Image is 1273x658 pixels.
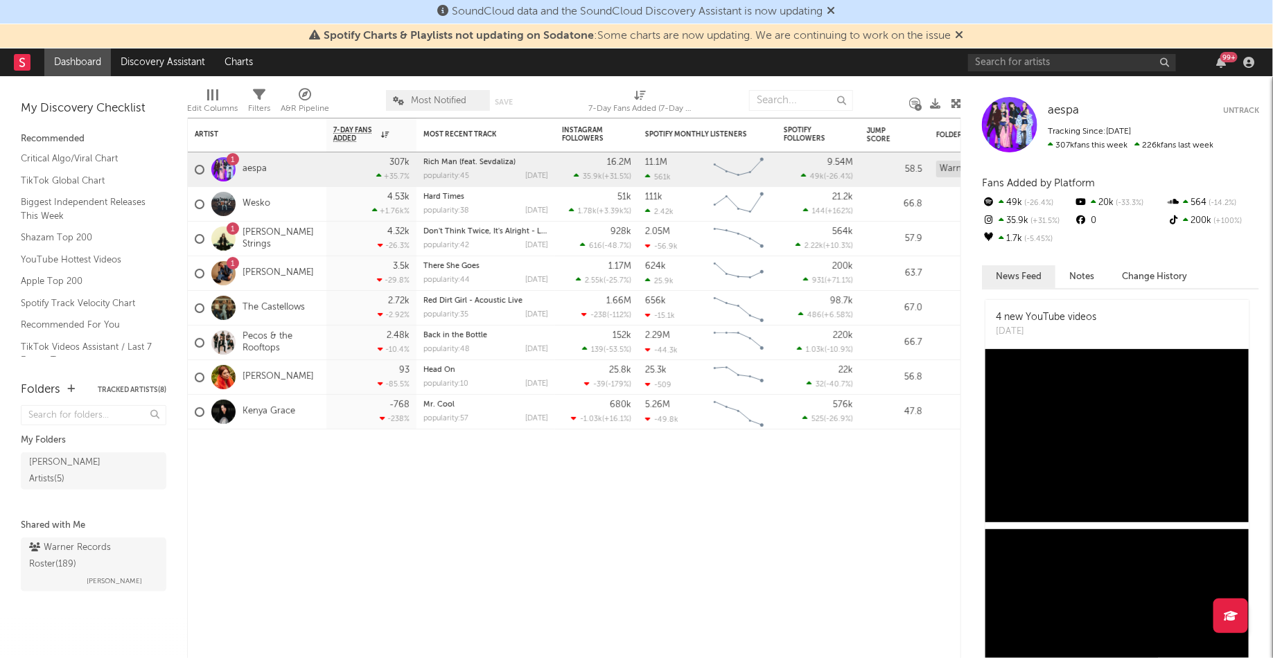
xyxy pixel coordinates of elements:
[645,311,675,320] div: -15.1k
[21,317,152,332] a: Recommended For You
[867,369,922,386] div: 56.8
[423,130,527,139] div: Most Recent Track
[495,98,513,106] button: Save
[1207,199,1237,207] span: -14.2 %
[609,312,629,319] span: -112 %
[1074,194,1166,212] div: 20k
[811,416,824,423] span: 525
[248,100,270,117] div: Filters
[187,100,238,117] div: Edit Columns
[525,380,548,388] div: [DATE]
[613,331,631,340] div: 152k
[423,401,548,409] div: Mr. Cool
[387,227,410,236] div: 4.32k
[996,325,1096,339] div: [DATE]
[580,416,602,423] span: -1.03k
[1223,104,1259,118] button: Untrack
[645,400,670,409] div: 5.26M
[21,339,152,368] a: TikTok Videos Assistant / Last 7 Days - Top
[423,263,548,270] div: There She Goes
[867,161,922,178] div: 58.5
[423,159,548,166] div: Rich Man (feat. Sevdaliza)
[1220,52,1238,62] div: 99 +
[807,312,822,319] span: 486
[21,100,166,117] div: My Discovery Checklist
[826,416,851,423] span: -26.9 %
[867,265,922,282] div: 63.7
[378,380,410,389] div: -85.5 %
[645,227,670,236] div: 2.05M
[590,312,607,319] span: -238
[387,193,410,202] div: 4.53k
[525,172,548,180] div: [DATE]
[29,540,155,573] div: Warner Records Roster ( 189 )
[611,227,631,236] div: 928k
[423,366,455,374] a: Head On
[324,30,951,42] span: : Some charts are now updating. We are continuing to work on the issue
[29,454,127,488] div: [PERSON_NAME] Artists ( 5 )
[708,395,770,429] svg: Chart title
[243,227,319,251] a: [PERSON_NAME] Strings
[333,126,378,143] span: 7-Day Fans Added
[195,130,299,139] div: Artist
[389,158,410,167] div: 307k
[423,228,669,235] a: Don't Think Twice, It's Alright - Live At The American Legion Post 82
[708,222,770,256] svg: Chart title
[816,381,824,389] span: 32
[801,172,853,181] div: ( )
[708,360,770,395] svg: Chart title
[1022,199,1053,207] span: -26.4 %
[833,400,853,409] div: 576k
[423,332,487,339] a: Back in the Bottle
[827,158,853,167] div: 9.54M
[826,173,851,181] span: -26.4 %
[1074,212,1166,230] div: 0
[569,206,631,215] div: ( )
[604,416,629,423] span: +16.1 %
[423,263,480,270] a: There She Goes
[576,276,631,285] div: ( )
[21,405,166,425] input: Search for folders...
[1216,57,1226,68] button: 99+
[832,193,853,202] div: 21.2k
[562,126,611,143] div: Instagram Followers
[423,332,548,339] div: Back in the Bottle
[867,300,922,317] div: 67.0
[571,414,631,423] div: ( )
[956,30,964,42] span: Dismiss
[797,345,853,354] div: ( )
[1212,217,1243,225] span: +100 %
[805,242,823,250] span: 2.22k
[1048,141,1127,150] span: 307k fans this week
[798,310,853,319] div: ( )
[423,297,548,305] div: Red Dirt Girl - Acoustic Live
[1022,235,1053,243] span: -5.45 %
[21,296,152,311] a: Spotify Track Velocity Chart
[591,346,604,354] span: 139
[645,296,666,305] div: 656k
[21,432,166,449] div: My Folders
[832,262,853,271] div: 200k
[867,404,922,420] div: 47.8
[827,346,851,354] span: -10.9 %
[453,6,823,17] span: SoundCloud data and the SoundCloud Discovery Assistant is now updating
[584,380,631,389] div: ( )
[608,262,631,271] div: 1.17M
[588,83,692,123] div: 7-Day Fans Added (7-Day Fans Added)
[867,335,922,351] div: 66.7
[936,161,1057,177] div: Warner Records Roster (189)
[1108,265,1201,288] button: Change History
[645,242,678,251] div: -56.9k
[387,331,410,340] div: 2.48k
[423,193,548,201] div: Hard Times
[21,131,166,148] div: Recommended
[378,345,410,354] div: -10.4 %
[996,310,1096,325] div: 4 new YouTube videos
[87,573,142,589] span: [PERSON_NAME]
[378,241,410,250] div: -26.3 %
[708,187,770,222] svg: Chart title
[1114,199,1143,207] span: -33.3 %
[574,172,631,181] div: ( )
[378,310,410,319] div: -2.92 %
[585,277,604,285] span: 2.55k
